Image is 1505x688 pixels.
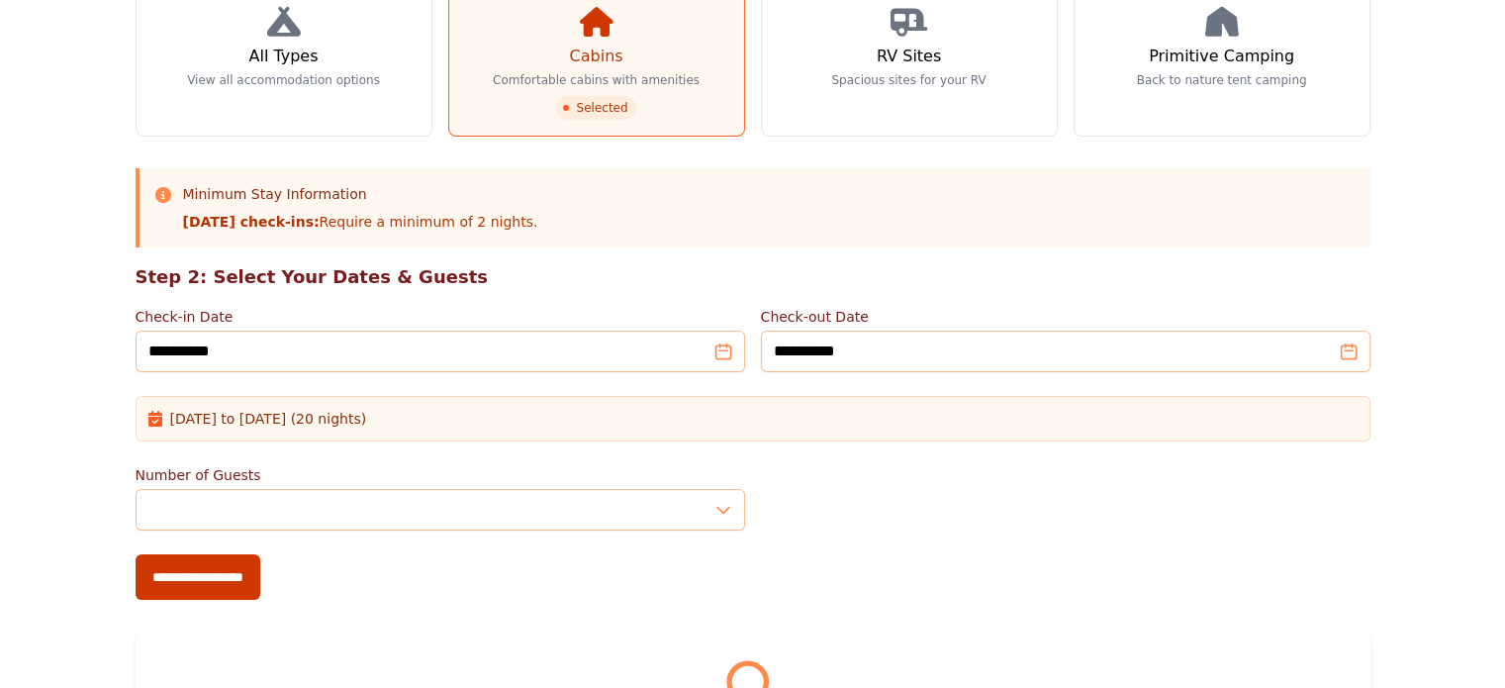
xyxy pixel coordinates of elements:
label: Number of Guests [136,465,745,485]
p: Comfortable cabins with amenities [493,72,700,88]
p: Require a minimum of 2 nights. [183,212,538,232]
h3: Minimum Stay Information [183,184,538,204]
h3: Cabins [569,45,622,68]
h3: All Types [248,45,318,68]
h3: Primitive Camping [1149,45,1294,68]
span: [DATE] to [DATE] (20 nights) [170,409,367,429]
label: Check-out Date [761,307,1370,327]
p: View all accommodation options [187,72,380,88]
label: Check-in Date [136,307,745,327]
strong: [DATE] check-ins: [183,214,320,230]
p: Back to nature tent camping [1137,72,1307,88]
p: Spacious sites for your RV [831,72,986,88]
h3: RV Sites [877,45,941,68]
h2: Step 2: Select Your Dates & Guests [136,263,1370,291]
span: Selected [556,96,635,120]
